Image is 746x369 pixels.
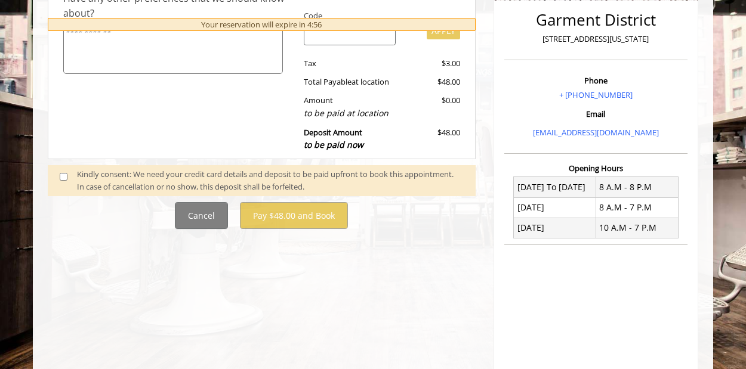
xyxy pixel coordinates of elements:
[507,33,685,45] p: [STREET_ADDRESS][US_STATE]
[596,197,678,218] td: 8 A.M - 7 P.M
[559,89,633,100] a: + [PHONE_NUMBER]
[352,76,389,87] span: at location
[405,126,460,152] div: $48.00
[240,202,348,229] button: Pay $48.00 and Book
[596,218,678,238] td: 10 A.M - 7 P.M
[507,11,685,29] h2: Garment District
[304,139,363,150] span: to be paid now
[77,168,464,193] div: Kindly consent: We need your credit card details and deposit to be paid upfront to book this appo...
[304,107,396,120] div: to be paid at location
[507,76,685,85] h3: Phone
[175,202,228,229] button: Cancel
[507,110,685,118] h3: Email
[514,197,596,218] td: [DATE]
[405,76,460,88] div: $48.00
[514,177,596,197] td: [DATE] To [DATE]
[295,76,405,88] div: Total Payable
[504,164,688,172] h3: Opening Hours
[405,94,460,120] div: $0.00
[295,57,405,70] div: Tax
[596,177,678,197] td: 8 A.M - 8 P.M
[295,94,405,120] div: Amount
[405,57,460,70] div: $3.00
[304,127,363,151] b: Deposit Amount
[533,127,659,138] a: [EMAIL_ADDRESS][DOMAIN_NAME]
[295,10,460,22] div: Code
[514,218,596,238] td: [DATE]
[48,18,476,32] div: Your reservation will expire in 4:56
